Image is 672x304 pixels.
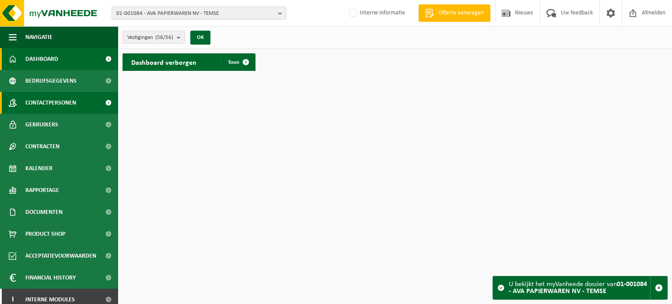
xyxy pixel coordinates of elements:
[116,7,275,20] span: 01-001084 - AVA PAPIERWAREN NV - TEMSE
[25,92,76,114] span: Contactpersonen
[25,267,76,289] span: Financial History
[509,276,650,299] div: U bekijkt het myVanheede dossier van
[25,114,58,136] span: Gebruikers
[436,9,486,17] span: Offerte aanvragen
[25,223,65,245] span: Product Shop
[127,31,173,44] span: Vestigingen
[25,157,52,179] span: Kalender
[122,31,185,44] button: Vestigingen(56/56)
[155,35,173,40] count: (56/56)
[418,4,490,22] a: Offerte aanvragen
[25,179,59,201] span: Rapportage
[347,7,405,20] label: Interne informatie
[25,48,58,70] span: Dashboard
[228,59,239,65] span: Toon
[25,201,63,223] span: Documenten
[25,70,77,92] span: Bedrijfsgegevens
[122,53,205,70] h2: Dashboard verborgen
[25,136,59,157] span: Contracten
[25,245,96,267] span: Acceptatievoorwaarden
[25,26,52,48] span: Navigatie
[190,31,210,45] button: OK
[112,7,287,20] button: 01-001084 - AVA PAPIERWAREN NV - TEMSE
[221,53,255,71] a: Toon
[509,281,647,295] strong: 01-001084 - AVA PAPIERWAREN NV - TEMSE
